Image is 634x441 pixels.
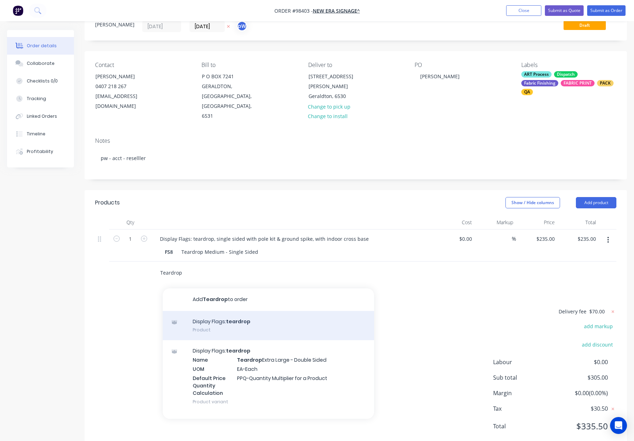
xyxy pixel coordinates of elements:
[179,247,261,257] div: Teardrop Medium - Single Sided
[505,197,560,208] button: Show / Hide columns
[556,373,608,382] span: $305.00
[493,422,556,430] span: Total
[554,71,578,78] div: Dispatch
[506,5,541,16] button: Close
[556,358,608,366] span: $0.00
[13,5,23,16] img: Factory
[7,37,74,55] button: Order details
[95,21,134,28] div: [PERSON_NAME]
[7,108,74,125] button: Linked Orders
[95,72,154,81] div: [PERSON_NAME]
[95,137,616,144] div: Notes
[163,288,374,311] button: AddTeardropto order
[493,358,556,366] span: Labour
[154,234,374,244] div: Display Flags: teardrop, single sided with pole kit & ground spike, with indoor cross base
[109,215,151,229] div: Qty
[587,5,626,16] button: Submit as Order
[512,235,516,243] span: %
[27,131,45,137] div: Timeline
[561,80,595,86] div: FABRIC PRINT
[95,81,154,91] div: 0407 218 267
[493,404,556,413] span: Tax
[589,308,605,315] span: $70.00
[415,71,465,81] div: [PERSON_NAME]
[475,215,516,229] div: Markup
[89,71,160,111] div: [PERSON_NAME]0407 218 267[EMAIL_ADDRESS][DOMAIN_NAME]
[516,215,558,229] div: Price
[610,417,627,434] div: Open Intercom Messenger
[309,91,367,101] div: Geraldton, 6530
[162,247,176,257] div: FS8
[493,373,556,382] span: Sub total
[558,215,599,229] div: Total
[521,89,533,95] div: QA
[95,91,154,111] div: [EMAIL_ADDRESS][DOMAIN_NAME]
[7,143,74,160] button: Profitability
[309,72,367,91] div: [STREET_ADDRESS][PERSON_NAME]
[493,389,556,397] span: Margin
[559,308,586,315] span: Delivery fee
[27,148,53,155] div: Profitability
[433,215,475,229] div: Cost
[27,78,58,84] div: Checklists 0/0
[27,60,55,67] div: Collaborate
[7,125,74,143] button: Timeline
[7,90,74,108] button: Tracking
[160,266,301,280] input: Start typing to add a product...
[274,7,313,14] span: Order #98403 -
[202,72,260,81] div: P O BOX 7241
[196,71,266,121] div: P O BOX 7241GERALDTON, [GEOGRAPHIC_DATA], [GEOGRAPHIC_DATA], 6531
[95,147,616,169] div: pw - acct - reselller
[95,62,190,68] div: Contact
[95,198,120,207] div: Products
[576,197,616,208] button: Add product
[7,55,74,72] button: Collaborate
[597,80,614,86] div: PACK
[578,339,616,349] button: add discount
[521,62,616,68] div: Labels
[27,43,57,49] div: Order details
[521,80,558,86] div: Fabric Finishing
[556,420,608,433] span: $335.50
[237,21,247,31] button: pW
[580,321,616,331] button: add markup
[564,21,606,30] span: Draft
[308,62,403,68] div: Deliver to
[27,96,46,102] div: Tracking
[304,102,354,111] button: Change to pick up
[7,72,74,90] button: Checklists 0/0
[556,404,608,413] span: $30.50
[521,71,552,78] div: ART Process
[27,113,57,120] div: Linked Orders
[202,81,260,121] div: GERALDTON, [GEOGRAPHIC_DATA], [GEOGRAPHIC_DATA], 6531
[415,62,510,68] div: PO
[201,62,297,68] div: Bill to
[304,111,352,121] button: Change to install
[313,7,360,14] a: NEW ERA SIGNAGE^
[545,5,584,16] button: Submit as Quote
[556,389,608,397] span: $0.00 ( 0.00 %)
[303,71,373,102] div: [STREET_ADDRESS][PERSON_NAME]Geraldton, 6530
